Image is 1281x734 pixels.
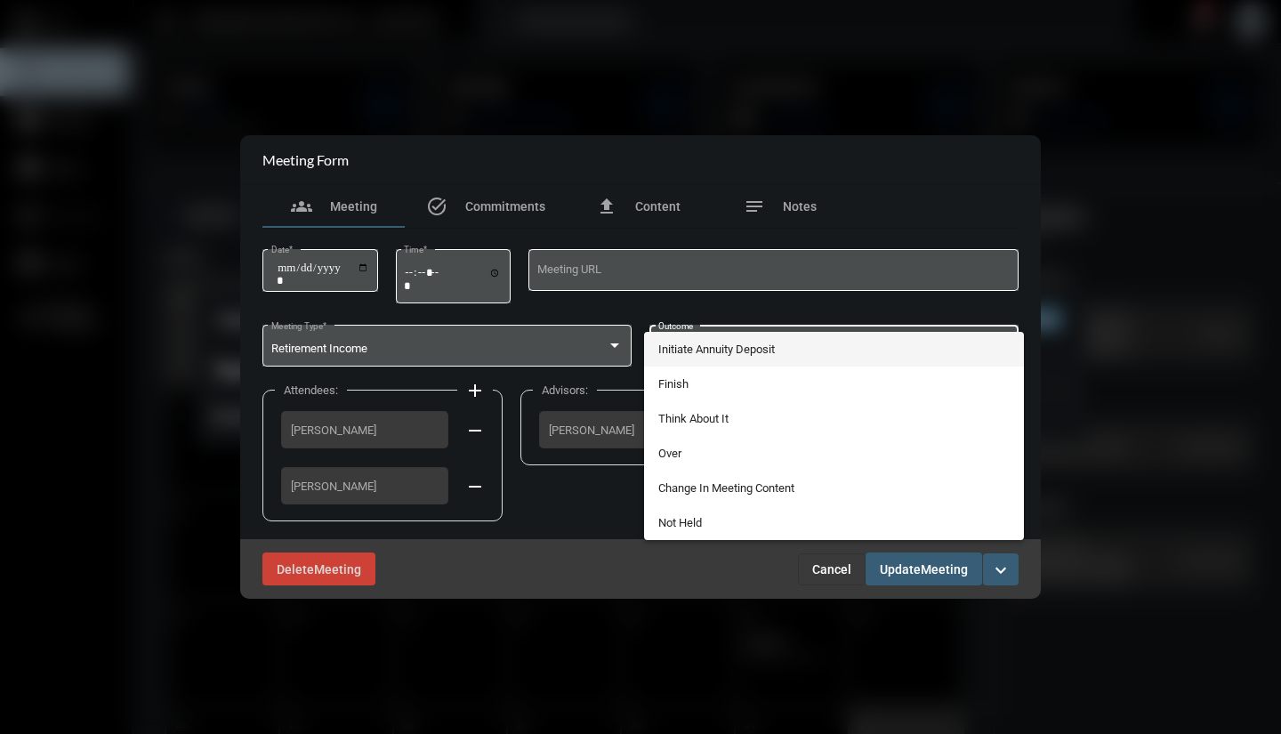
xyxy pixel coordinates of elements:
[658,401,1011,436] span: Think About It
[658,471,1011,505] span: Change In Meeting Content
[658,436,1011,471] span: Over
[658,505,1011,540] span: Not Held
[658,332,1011,367] span: Initiate Annuity Deposit
[658,367,1011,401] span: Finish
